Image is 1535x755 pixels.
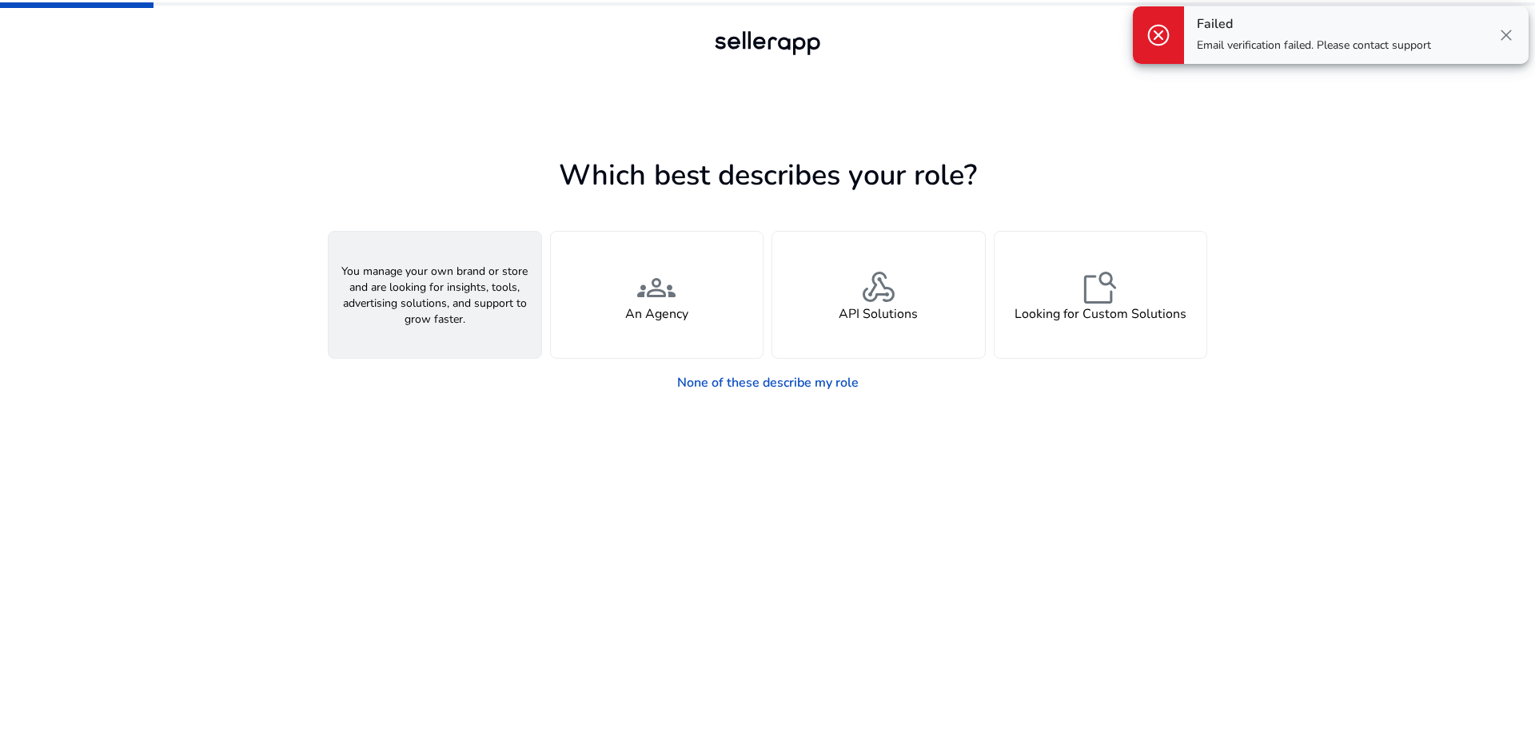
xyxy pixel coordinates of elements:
[839,307,918,322] h4: API Solutions
[625,307,688,322] h4: An Agency
[550,231,764,359] button: groupsAn Agency
[1197,38,1431,54] p: Email verification failed. Please contact support
[994,231,1208,359] button: feature_searchLooking for Custom Solutions
[1146,22,1171,48] span: cancel
[1197,17,1431,32] h4: Failed
[859,268,898,307] span: webhook
[1081,268,1119,307] span: feature_search
[1015,307,1186,322] h4: Looking for Custom Solutions
[328,158,1207,193] h1: Which best describes your role?
[328,231,542,359] button: You manage your own brand or store and are looking for insights, tools, advertising solutions, an...
[664,367,871,399] a: None of these describe my role
[637,268,676,307] span: groups
[771,231,986,359] button: webhookAPI Solutions
[1497,26,1516,45] span: close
